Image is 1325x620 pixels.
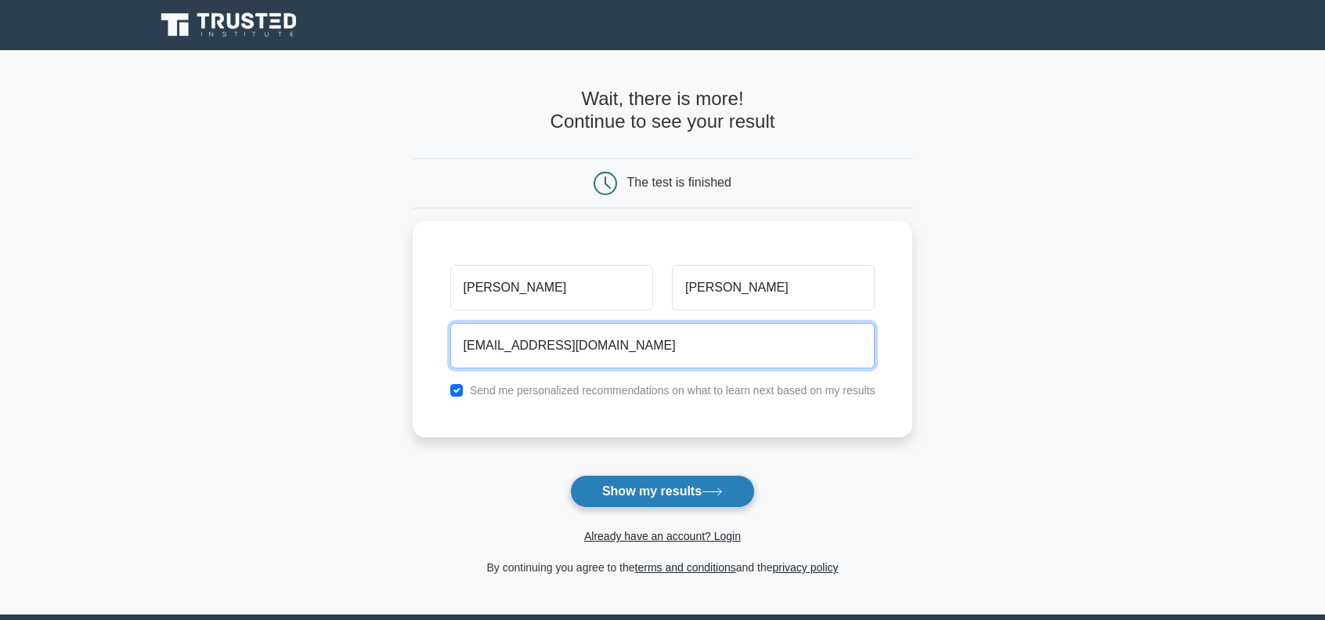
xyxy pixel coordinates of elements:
[672,265,875,310] input: Last name
[635,561,736,574] a: terms and conditions
[584,530,741,542] a: Already have an account? Login
[413,88,913,133] h4: Wait, there is more! Continue to see your result
[450,323,876,368] input: Email
[570,475,755,508] button: Show my results
[470,384,876,397] label: Send me personalized recommendations on what to learn next based on my results
[627,176,731,189] div: The test is finished
[450,265,653,310] input: First name
[773,561,839,574] a: privacy policy
[403,558,922,577] div: By continuing you agree to the and the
